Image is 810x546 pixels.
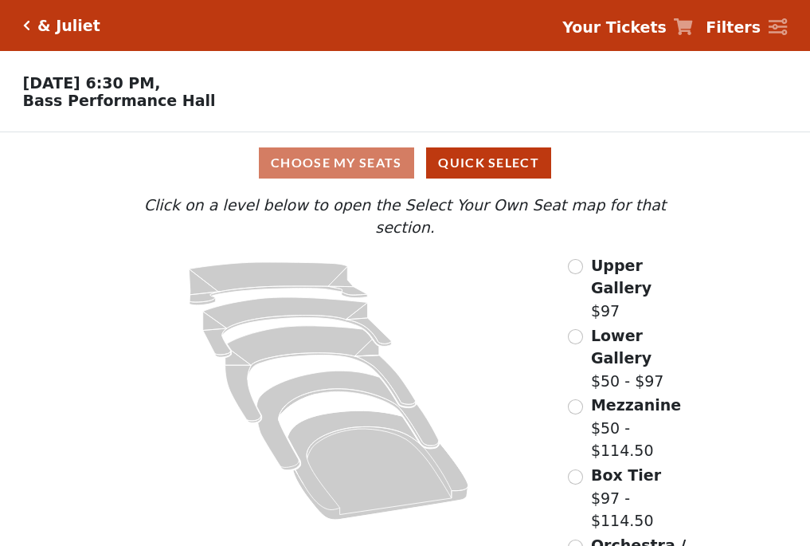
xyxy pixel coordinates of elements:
[591,464,698,532] label: $97 - $114.50
[706,16,787,39] a: Filters
[591,396,681,414] span: Mezzanine
[288,410,469,520] path: Orchestra / Parterre Circle - Seats Available: 34
[591,466,661,484] span: Box Tier
[591,324,698,393] label: $50 - $97
[23,20,30,31] a: Click here to go back to filters
[591,254,698,323] label: $97
[190,262,368,305] path: Upper Gallery - Seats Available: 313
[706,18,761,36] strong: Filters
[591,394,698,462] label: $50 - $114.50
[562,16,693,39] a: Your Tickets
[562,18,667,36] strong: Your Tickets
[426,147,551,179] button: Quick Select
[591,257,652,297] span: Upper Gallery
[203,297,392,357] path: Lower Gallery - Seats Available: 72
[112,194,697,239] p: Click on a level below to open the Select Your Own Seat map for that section.
[591,327,652,367] span: Lower Gallery
[37,17,100,35] h5: & Juliet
